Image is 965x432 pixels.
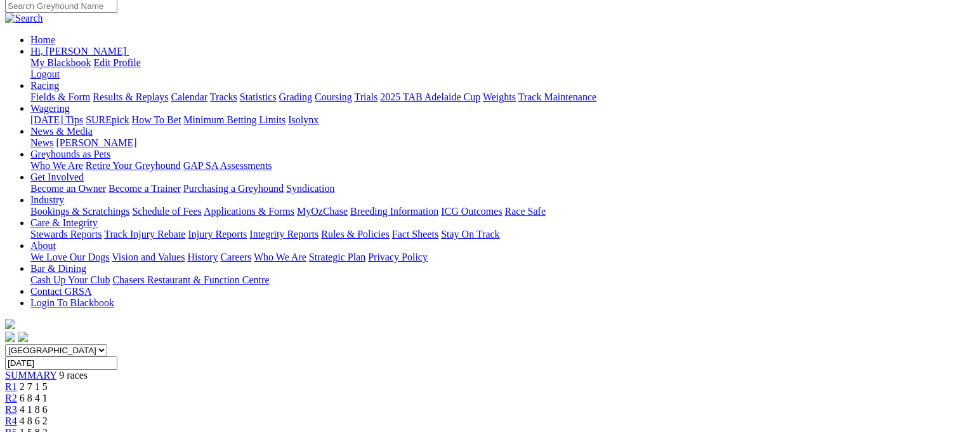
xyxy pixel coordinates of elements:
a: Industry [30,194,64,205]
a: News [30,137,53,148]
a: Isolynx [288,114,318,125]
a: Retire Your Greyhound [86,160,181,171]
a: Become an Owner [30,183,106,194]
a: Stewards Reports [30,229,102,240]
input: Select date [5,356,117,370]
img: facebook.svg [5,332,15,342]
a: Greyhounds as Pets [30,149,110,159]
a: Bar & Dining [30,263,86,274]
a: Purchasing a Greyhound [183,183,284,194]
a: History [187,252,218,262]
span: 4 8 6 2 [20,415,48,426]
a: News & Media [30,126,93,137]
a: Fields & Form [30,91,90,102]
a: My Blackbook [30,57,91,68]
a: Who We Are [254,252,306,262]
div: News & Media [30,137,960,149]
a: R4 [5,415,17,426]
a: Results & Replays [93,91,168,102]
span: 9 races [59,370,88,381]
a: Minimum Betting Limits [183,114,286,125]
a: Integrity Reports [249,229,318,240]
a: R1 [5,381,17,392]
a: Rules & Policies [321,229,390,240]
a: Hi, [PERSON_NAME] [30,46,129,57]
a: ICG Outcomes [441,206,502,217]
a: How To Bet [132,114,181,125]
div: Hi, [PERSON_NAME] [30,57,960,80]
a: Wagering [30,103,70,114]
a: Who We Are [30,160,83,171]
a: Injury Reports [188,229,247,240]
a: SUMMARY [5,370,56,381]
a: Logout [30,69,60,79]
a: Strategic Plan [309,252,365,262]
img: twitter.svg [18,332,28,342]
a: Coursing [315,91,352,102]
div: Wagering [30,114,960,126]
a: Bookings & Scratchings [30,206,129,217]
a: Weights [483,91,516,102]
img: Search [5,13,43,24]
a: Get Involved [30,172,84,182]
a: Schedule of Fees [132,206,201,217]
span: 6 8 4 1 [20,393,48,403]
a: Track Injury Rebate [104,229,185,240]
a: Race Safe [504,206,545,217]
a: Breeding Information [350,206,438,217]
img: logo-grsa-white.png [5,319,15,329]
a: Care & Integrity [30,217,98,228]
a: Track Maintenance [518,91,596,102]
a: Careers [220,252,251,262]
a: Applications & Forms [204,206,294,217]
a: Privacy Policy [368,252,428,262]
a: Chasers Restaurant & Function Centre [112,274,269,285]
a: 2025 TAB Adelaide Cup [380,91,480,102]
a: [PERSON_NAME] [56,137,136,148]
div: About [30,252,960,263]
div: Get Involved [30,183,960,194]
a: Home [30,34,55,45]
div: Bar & Dining [30,274,960,286]
a: Fact Sheets [392,229,438,240]
a: R3 [5,404,17,415]
a: Trials [354,91,377,102]
a: Login To Blackbook [30,297,114,308]
a: Edit Profile [94,57,141,68]
span: 2 7 1 5 [20,381,48,392]
div: Industry [30,206,960,217]
div: Greyhounds as Pets [30,160,960,172]
a: Statistics [240,91,277,102]
a: Tracks [210,91,237,102]
a: Vision and Values [112,252,185,262]
div: Care & Integrity [30,229,960,240]
a: [DATE] Tips [30,114,83,125]
a: Become a Trainer [108,183,181,194]
a: Syndication [286,183,334,194]
a: Contact GRSA [30,286,91,297]
a: Stay On Track [441,229,499,240]
a: We Love Our Dogs [30,252,109,262]
a: Calendar [171,91,207,102]
a: MyOzChase [297,206,348,217]
span: Hi, [PERSON_NAME] [30,46,126,57]
a: SUREpick [86,114,129,125]
a: Grading [279,91,312,102]
a: About [30,240,56,251]
a: GAP SA Assessments [183,160,272,171]
div: Racing [30,91,960,103]
a: Racing [30,80,59,91]
a: R2 [5,393,17,403]
span: 4 1 8 6 [20,404,48,415]
a: Cash Up Your Club [30,274,110,285]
